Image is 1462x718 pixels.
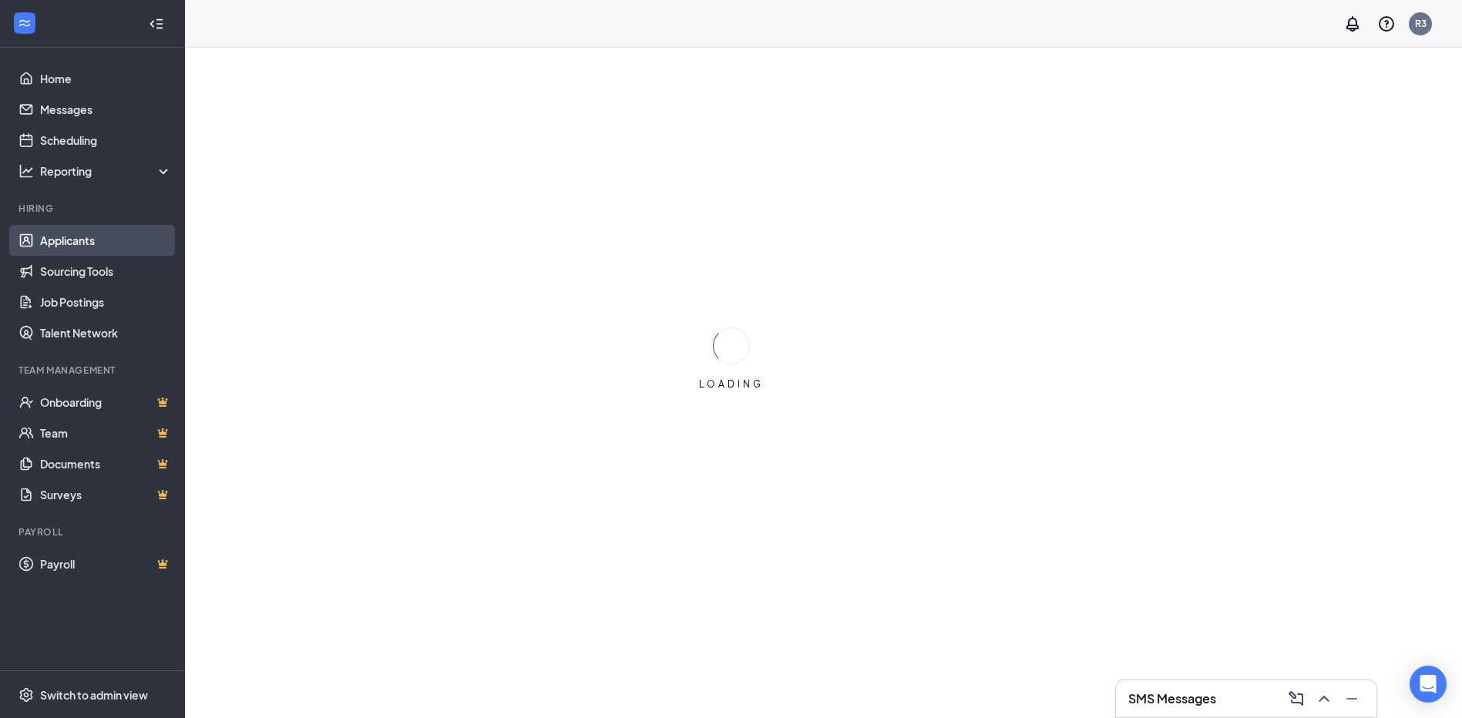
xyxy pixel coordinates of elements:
[18,202,169,215] div: Hiring
[18,163,34,179] svg: Analysis
[40,387,172,418] a: OnboardingCrown
[693,377,770,391] div: LOADING
[40,94,172,125] a: Messages
[40,63,172,94] a: Home
[40,418,172,448] a: TeamCrown
[40,225,172,256] a: Applicants
[40,287,172,317] a: Job Postings
[149,16,164,32] svg: Collapse
[17,15,32,31] svg: WorkstreamLogo
[1284,686,1309,711] button: ComposeMessage
[40,125,172,156] a: Scheduling
[18,687,34,703] svg: Settings
[1410,666,1447,703] div: Open Intercom Messenger
[40,163,173,179] div: Reporting
[1287,689,1306,708] svg: ComposeMessage
[40,256,172,287] a: Sourcing Tools
[18,364,169,377] div: Team Management
[1377,15,1396,33] svg: QuestionInfo
[1343,689,1361,708] svg: Minimize
[1415,17,1427,30] div: R3
[1315,689,1333,708] svg: ChevronUp
[40,317,172,348] a: Talent Network
[1343,15,1362,33] svg: Notifications
[1339,686,1364,711] button: Minimize
[40,687,148,703] div: Switch to admin view
[40,479,172,510] a: SurveysCrown
[40,448,172,479] a: DocumentsCrown
[40,549,172,579] a: PayrollCrown
[1312,686,1336,711] button: ChevronUp
[1128,690,1216,707] h3: SMS Messages
[18,525,169,538] div: Payroll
